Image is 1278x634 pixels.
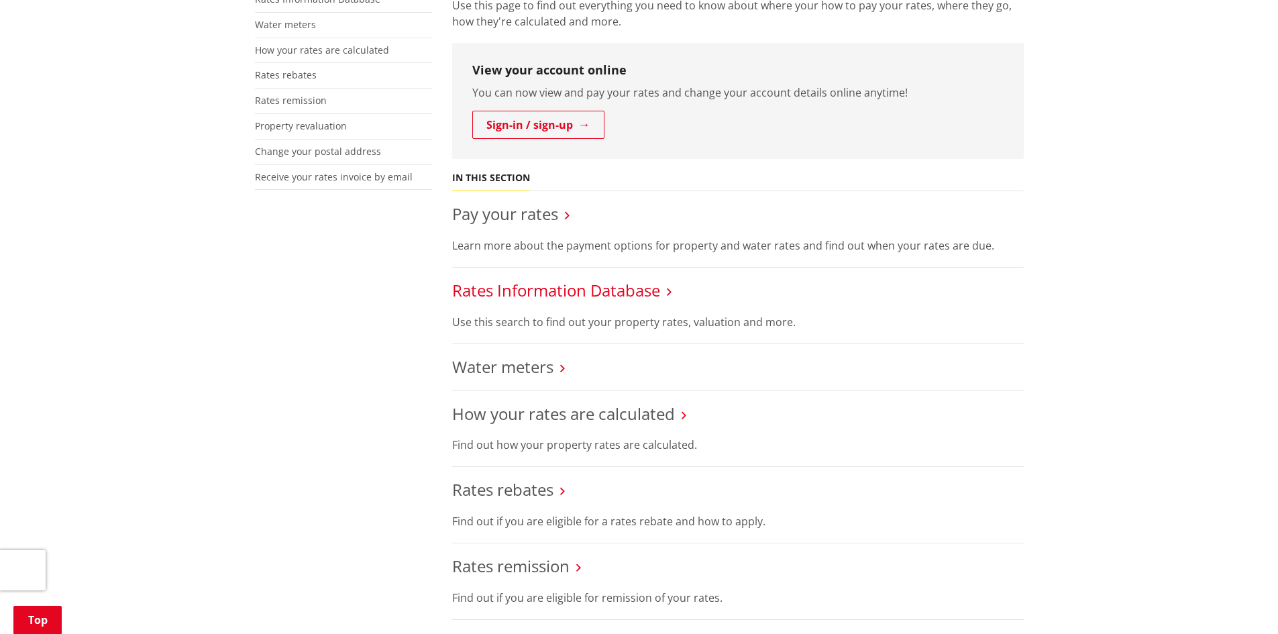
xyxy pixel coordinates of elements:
p: Use this search to find out your property rates, valuation and more. [452,314,1024,330]
a: Water meters [452,356,553,378]
p: You can now view and pay your rates and change your account details online anytime! [472,85,1004,101]
p: Learn more about the payment options for property and water rates and find out when your rates ar... [452,237,1024,254]
a: Water meters [255,18,316,31]
a: Rates rebates [452,478,553,500]
a: Receive your rates invoice by email [255,170,413,183]
a: Rates rebates [255,68,317,81]
a: How your rates are calculated [255,44,389,56]
p: Find out if you are eligible for remission of your rates. [452,590,1024,606]
a: Property revaluation [255,119,347,132]
a: Change your postal address [255,145,381,158]
h3: View your account online [472,63,1004,78]
iframe: Messenger Launcher [1216,578,1265,626]
a: Rates remission [452,555,570,577]
a: Pay your rates [452,203,558,225]
h5: In this section [452,172,530,184]
a: How your rates are calculated [452,403,675,425]
a: Rates Information Database [452,279,660,301]
a: Top [13,606,62,634]
a: Rates remission [255,94,327,107]
p: Find out how your property rates are calculated. [452,437,1024,453]
p: Find out if you are eligible for a rates rebate and how to apply. [452,513,1024,529]
a: Sign-in / sign-up [472,111,604,139]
